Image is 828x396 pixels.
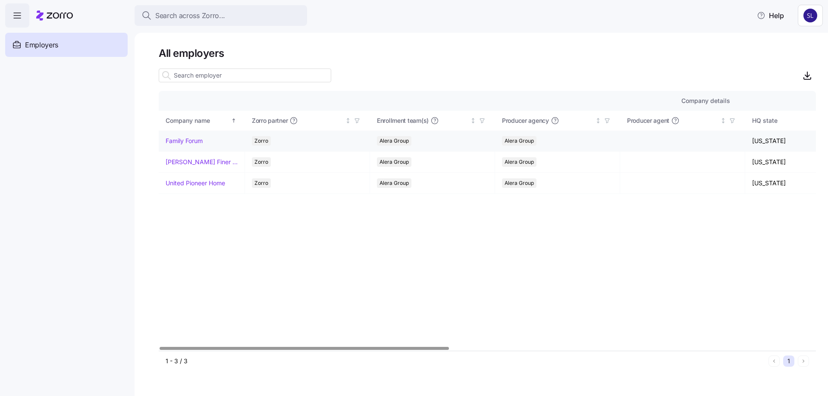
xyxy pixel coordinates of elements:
[25,40,58,50] span: Employers
[783,355,794,367] button: 1
[166,116,229,125] div: Company name
[254,136,268,146] span: Zorro
[505,157,534,167] span: Alera Group
[254,178,268,188] span: Zorro
[166,179,225,187] a: United Pioneer Home
[345,118,351,124] div: Not sorted
[720,118,726,124] div: Not sorted
[159,111,245,131] th: Company nameSorted ascending
[245,111,370,131] th: Zorro partnerNot sorted
[620,111,745,131] th: Producer agentNot sorted
[750,7,791,24] button: Help
[505,136,534,146] span: Alera Group
[231,118,237,124] div: Sorted ascending
[5,33,128,57] a: Employers
[505,178,534,188] span: Alera Group
[757,10,784,21] span: Help
[377,116,429,125] span: Enrollment team(s)
[379,136,409,146] span: Alera Group
[768,355,780,367] button: Previous page
[135,5,307,26] button: Search across Zorro...
[627,116,669,125] span: Producer agent
[159,47,816,60] h1: All employers
[159,69,331,82] input: Search employer
[502,116,549,125] span: Producer agency
[370,111,495,131] th: Enrollment team(s)Not sorted
[254,157,268,167] span: Zorro
[166,158,238,166] a: [PERSON_NAME] Finer Meats
[379,178,409,188] span: Alera Group
[252,116,288,125] span: Zorro partner
[803,9,817,22] img: 9541d6806b9e2684641ca7bfe3afc45a
[379,157,409,167] span: Alera Group
[595,118,601,124] div: Not sorted
[166,357,765,365] div: 1 - 3 / 3
[495,111,620,131] th: Producer agencyNot sorted
[155,10,225,21] span: Search across Zorro...
[166,137,203,145] a: Family Forum
[470,118,476,124] div: Not sorted
[798,355,809,367] button: Next page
